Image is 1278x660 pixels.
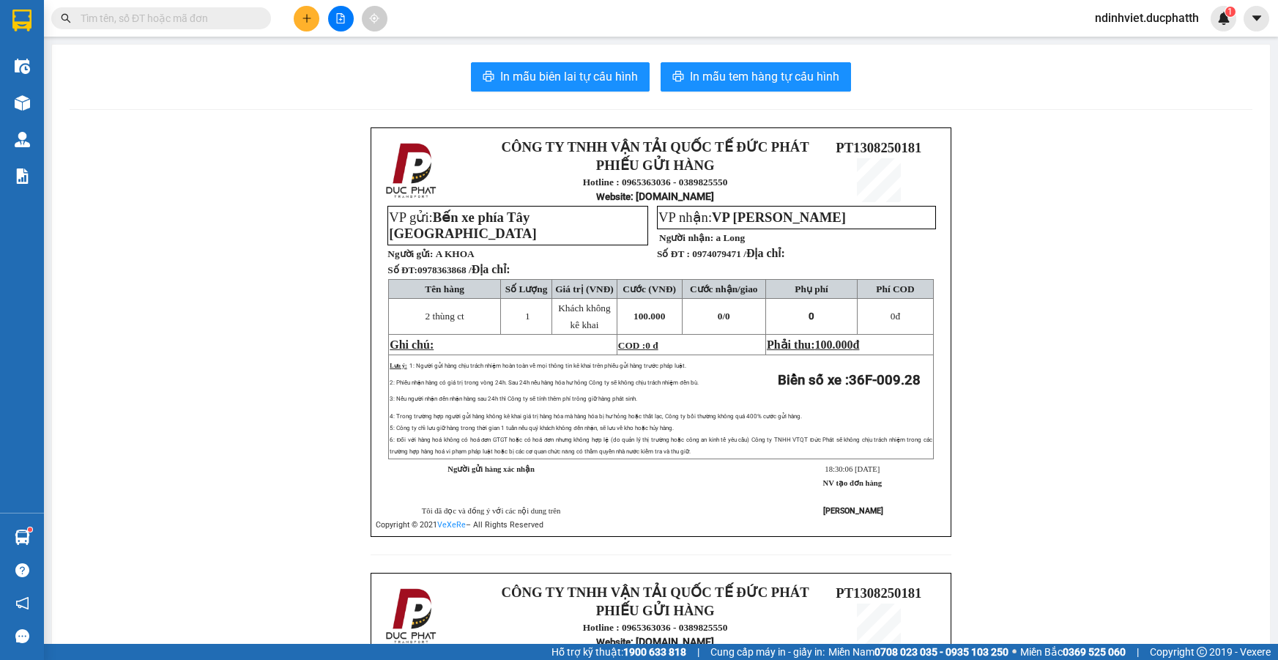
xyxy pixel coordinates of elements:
button: aim [362,6,387,31]
img: solution-icon [15,168,30,184]
span: Copyright © 2021 – All Rights Reserved [376,520,543,530]
span: printer [672,70,684,84]
span: Phải thu: [767,338,859,351]
strong: 1900 633 818 [623,646,686,658]
span: 0 đ [645,340,658,351]
button: plus [294,6,319,31]
span: 0 [725,311,730,322]
span: 2: Phiếu nhận hàng có giá trị trong vòng 24h. Sau 24h nếu hàng hóa hư hỏng Công ty sẽ không chịu ... [390,379,698,386]
span: 100.000 [815,338,853,351]
button: printerIn mẫu tem hàng tự cấu hình [661,62,851,92]
span: 100.000 [634,311,665,322]
span: ndinhviet.ducphatth [1083,9,1211,27]
span: Cước nhận/giao [690,283,758,294]
span: | [1137,644,1139,660]
span: PT1308250181 [836,140,921,155]
a: VeXeRe [437,520,466,530]
strong: 0369 525 060 [1063,646,1126,658]
img: warehouse-icon [15,530,30,545]
span: 1: Người gửi hàng chịu trách nhiệm hoàn toàn về mọi thông tin kê khai trên phiếu gửi hàng trước p... [409,363,686,369]
span: 0974079471 / [692,248,785,259]
span: In mẫu biên lai tự cấu hình [500,67,638,86]
span: caret-down [1250,12,1263,25]
span: In mẫu tem hàng tự cấu hình [690,67,839,86]
strong: CÔNG TY TNHH VẬN TẢI QUỐC TẾ ĐỨC PHÁT [502,139,809,155]
span: Tên hàng [425,283,464,294]
span: VP nhận: [658,210,846,225]
span: Bến xe phía Tây [GEOGRAPHIC_DATA] [389,210,536,241]
span: Địa chỉ: [472,263,510,275]
span: 5: Công ty chỉ lưu giữ hàng trong thời gian 1 tuần nếu quý khách không đến nhận, sẽ lưu về kho ho... [390,425,673,431]
strong: [PERSON_NAME] [823,506,883,516]
span: 1 [1227,7,1233,17]
span: Phụ phí [795,283,828,294]
span: Website [596,191,631,202]
span: VP [PERSON_NAME] [712,210,846,225]
span: printer [483,70,494,84]
strong: PHIẾU GỬI HÀNG [596,603,715,618]
strong: Biển số xe : [778,372,921,388]
span: Miền Bắc [1020,644,1126,660]
span: 0 [809,311,814,322]
span: 3: Nếu người nhận đến nhận hàng sau 24h thì Công ty sẽ tính thêm phí trông giữ hàng phát sinh. [390,396,636,402]
img: warehouse-icon [15,132,30,147]
strong: : [DOMAIN_NAME] [596,190,714,202]
strong: Người gửi: [387,248,433,259]
span: Tôi đã đọc và đồng ý với các nội dung trên [422,507,561,515]
span: 36F-009.28 [849,372,921,388]
img: logo-vxr [12,10,31,31]
strong: Người gửi hàng xác nhận [447,465,535,473]
span: A KHOA [436,248,475,259]
span: message [15,629,29,643]
strong: NV tạo đơn hàng [823,479,882,487]
button: printerIn mẫu biên lai tự cấu hình [471,62,650,92]
span: đ [853,338,860,351]
span: 18:30:06 [DATE] [825,465,880,473]
span: COD : [618,340,658,351]
img: warehouse-icon [15,59,30,74]
img: warehouse-icon [15,95,30,111]
span: Giá trị (VNĐ) [555,283,614,294]
span: plus [302,13,312,23]
span: aim [369,13,379,23]
span: PT1308250181 [836,585,921,601]
span: 0978363868 / [417,264,510,275]
span: Miền Nam [828,644,1008,660]
strong: Số ĐT : [657,248,690,259]
input: Tìm tên, số ĐT hoặc mã đơn [81,10,253,26]
sup: 1 [1225,7,1236,17]
sup: 1 [28,527,32,532]
strong: Người nhận: [659,232,713,243]
strong: CÔNG TY TNHH VẬN TẢI QUỐC TẾ ĐỨC PHÁT [502,585,809,600]
span: 0/ [718,311,730,322]
strong: Số ĐT: [387,264,510,275]
img: logo [382,140,443,201]
span: question-circle [15,563,29,577]
span: notification [15,596,29,610]
span: 2 thùng ct [425,311,464,322]
img: icon-new-feature [1217,12,1230,25]
span: Lưu ý: [390,363,406,369]
span: Cung cấp máy in - giấy in: [710,644,825,660]
strong: Hotline : 0965363036 - 0389825550 [583,177,728,188]
strong: Hotline : 0965363036 - 0389825550 [583,622,728,633]
strong: 0708 023 035 - 0935 103 250 [874,646,1008,658]
span: Website [596,637,631,648]
span: ⚪️ [1012,649,1017,655]
span: Khách không kê khai [558,303,610,330]
span: 6: Đối với hàng hoá không có hoá đơn GTGT hoặc có hoá đơn nhưng không hợp lệ (do quản lý thị trườ... [390,437,932,455]
strong: PHIẾU GỬI HÀNG [596,157,715,173]
span: 1 [525,311,530,322]
strong: : [DOMAIN_NAME] [596,636,714,648]
button: file-add [328,6,354,31]
img: logo [382,585,443,647]
span: 4: Trong trường hợp người gửi hàng không kê khai giá trị hàng hóa mà hàng hóa bị hư hỏng hoặc thấ... [390,413,802,420]
span: Ghi chú: [390,338,434,351]
span: search [61,13,71,23]
span: a Long [716,232,745,243]
span: Phí COD [876,283,914,294]
span: Địa chỉ: [746,247,785,259]
span: file-add [335,13,346,23]
span: đ [891,311,900,322]
span: Số Lượng [505,283,548,294]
